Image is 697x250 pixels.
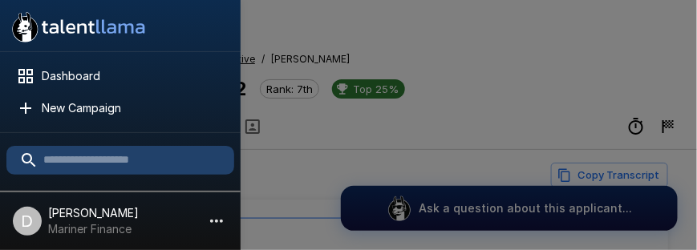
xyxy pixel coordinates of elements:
p: [PERSON_NAME] [48,205,139,221]
p: Mariner Finance [48,221,139,237]
button: Active6 [6,181,234,220]
div: D [13,207,42,236]
div: Dashboard [6,62,234,91]
span: New Campaign [42,100,221,116]
div: New Campaign [6,94,234,123]
span: Dashboard [42,68,221,84]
